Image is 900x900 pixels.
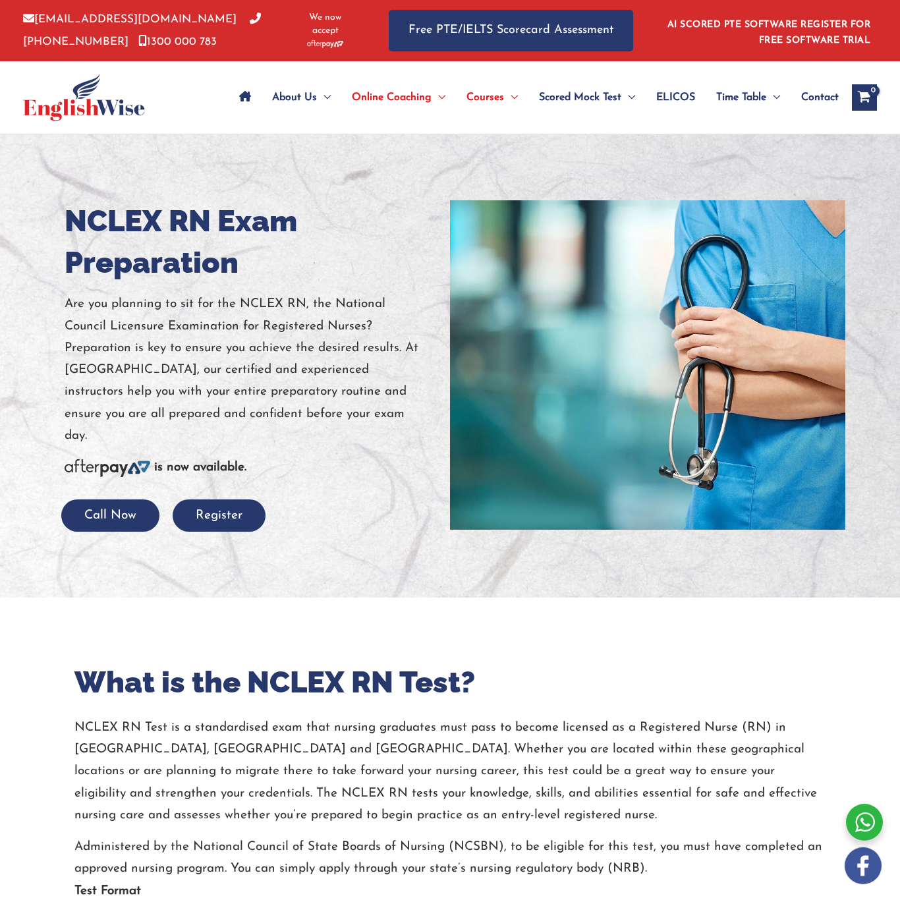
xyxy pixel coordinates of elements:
[766,74,780,121] span: Menu Toggle
[389,10,633,51] a: Free PTE/IELTS Scorecard Assessment
[74,836,826,880] p: Administered by the National Council of State Boards of Nursing (NCSBN), to be eligible for this ...
[65,459,150,477] img: Afterpay-Logo
[317,74,331,121] span: Menu Toggle
[621,74,635,121] span: Menu Toggle
[272,74,317,121] span: About Us
[23,14,261,47] a: [PHONE_NUMBER]
[667,20,871,45] a: AI SCORED PTE SOFTWARE REGISTER FOR FREE SOFTWARE TRIAL
[262,74,341,121] a: About UsMenu Toggle
[504,74,518,121] span: Menu Toggle
[341,74,456,121] a: Online CoachingMenu Toggle
[660,9,877,52] aside: Header Widget 1
[154,461,246,474] b: is now available.
[716,74,766,121] span: Time Table
[791,74,839,121] a: Contact
[65,293,440,447] p: Are you planning to sit for the NCLEX RN, the National Council Licensure Examination for Register...
[295,11,356,38] span: We now accept
[74,885,141,897] strong: Test Format
[432,74,445,121] span: Menu Toggle
[74,663,826,702] h2: What is the NCLEX RN Test?
[61,509,159,522] a: Call Now
[23,74,145,121] img: cropped-ew-logo
[706,74,791,121] a: Time TableMenu Toggle
[801,74,839,121] span: Contact
[65,200,440,283] h1: NCLEX RN Exam Preparation
[539,74,621,121] span: Scored Mock Test
[656,74,695,121] span: ELICOS
[229,74,839,121] nav: Site Navigation: Main Menu
[466,74,504,121] span: Courses
[352,74,432,121] span: Online Coaching
[646,74,706,121] a: ELICOS
[173,509,266,522] a: Register
[173,499,266,532] button: Register
[456,74,528,121] a: CoursesMenu Toggle
[61,499,159,532] button: Call Now
[852,84,877,111] a: View Shopping Cart, empty
[307,40,343,47] img: Afterpay-Logo
[74,717,826,826] p: NCLEX RN Test is a standardised exam that nursing graduates must pass to become licensed as a Reg...
[23,14,237,25] a: [EMAIL_ADDRESS][DOMAIN_NAME]
[528,74,646,121] a: Scored Mock TestMenu Toggle
[845,847,882,884] img: white-facebook.png
[138,36,217,47] a: 1300 000 783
